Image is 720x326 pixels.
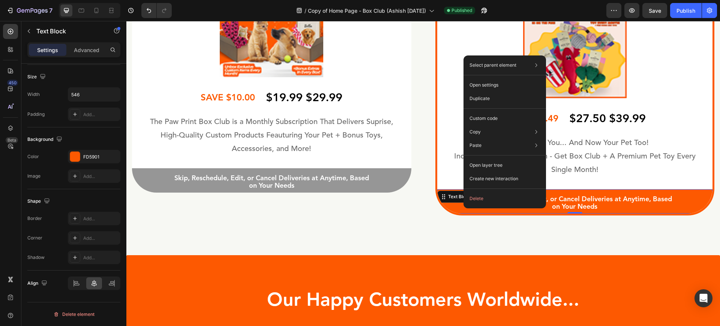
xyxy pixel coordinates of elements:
[83,173,118,180] div: Add...
[377,89,433,108] h2: SAVE $12.49
[469,62,516,69] p: Select parent element
[320,172,346,179] div: Text Block
[304,7,306,15] span: /
[3,3,56,18] button: 7
[37,46,58,54] p: Settings
[27,91,40,98] div: Width
[442,89,520,108] h2: $27.50 $39.99
[469,95,490,102] p: Duplicate
[43,154,247,169] p: Skip, Reschedule, Edit, or Cancel Deliveries at Anytime, Based on Your Needs
[27,153,39,160] div: Color
[27,135,64,145] div: Background
[346,174,551,191] div: Rich Text Editor. Editing area: main
[469,115,498,122] p: Custom code
[73,68,129,87] h2: SAVE $10.00
[36,27,100,36] p: Text Block
[83,235,118,242] div: Add...
[321,115,576,156] p: Surprises For You... And Now Your Pet Too! Include Your Pet In The Fun - Get Box Club + A Premium...
[469,82,498,88] p: Open settings
[27,308,120,320] button: Delete element
[27,278,49,289] div: Align
[6,137,18,143] div: Beta
[83,254,118,261] div: Add...
[308,7,426,15] span: Copy of Home Page - Box Club (Ashish [DATE])
[83,111,118,118] div: Add...
[451,7,472,14] span: Published
[466,192,543,205] button: Delete
[7,80,18,86] div: 450
[126,21,720,326] iframe: Design area
[676,7,695,15] div: Publish
[74,46,99,54] p: Advanced
[469,142,481,149] p: Paste
[642,3,667,18] button: Save
[347,175,550,190] p: Skip, Reschedule, Edit, or Cancel Deliveries at Anytime, Based on Your Needs
[141,3,172,18] div: Undo/Redo
[469,162,502,169] p: Open layer tree
[68,88,120,101] input: Auto
[469,175,518,182] p: Create new interaction
[139,68,217,87] h2: $19.99 $29.99
[670,3,702,18] button: Publish
[83,215,118,222] div: Add...
[469,129,481,135] p: Copy
[17,94,273,135] p: The Paw Print Box Club is a Monthly Subscription That Delivers Suprise, High-Quality Custom Produ...
[27,235,42,241] div: Corner
[27,72,47,82] div: Size
[83,154,118,160] div: FD5901
[27,173,40,179] div: Image
[49,6,52,15] p: 7
[649,7,661,14] span: Save
[27,196,51,206] div: Shape
[53,310,94,319] div: Delete element
[694,289,712,307] div: Open Intercom Messenger
[27,111,45,118] div: Padding
[27,215,42,222] div: Border
[27,254,45,261] div: Shadow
